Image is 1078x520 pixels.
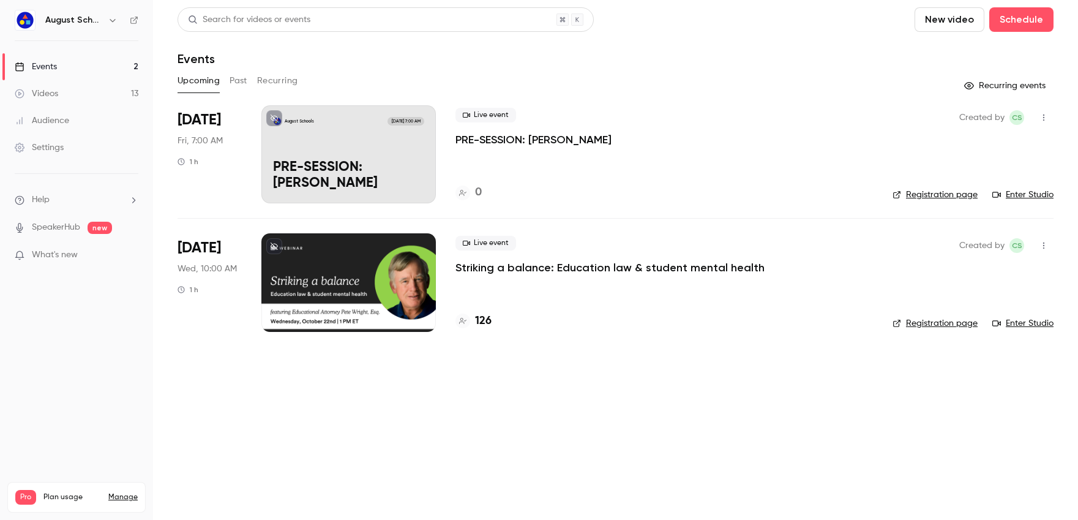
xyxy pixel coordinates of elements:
[455,108,516,122] span: Live event
[959,238,1005,253] span: Created by
[178,51,215,66] h1: Events
[108,492,138,502] a: Manage
[915,7,984,32] button: New video
[15,61,57,73] div: Events
[178,135,223,147] span: Fri, 7:00 AM
[43,492,101,502] span: Plan usage
[257,71,298,91] button: Recurring
[992,189,1054,201] a: Enter Studio
[455,260,765,275] a: Striking a balance: Education law & student mental health
[285,118,314,124] p: August Schools
[893,317,978,330] a: Registration page
[1012,238,1022,253] span: CS
[188,13,310,26] div: Search for videos or events
[178,105,242,203] div: Oct 17 Fri, 10:00 AM (America/New York)
[178,157,198,167] div: 1 h
[178,285,198,295] div: 1 h
[261,105,436,203] a: PRE-SESSION: Pete WrightAugust Schools[DATE] 7:00 AMPRE-SESSION: [PERSON_NAME]
[178,263,237,275] span: Wed, 10:00 AM
[32,249,78,262] span: What's new
[455,184,482,201] a: 0
[15,141,64,154] div: Settings
[475,313,492,330] h4: 126
[32,194,50,206] span: Help
[455,236,516,251] span: Live event
[178,71,220,91] button: Upcoming
[178,110,221,130] span: [DATE]
[88,222,112,234] span: new
[15,10,35,30] img: August Schools
[1009,238,1024,253] span: Chloe Squitiero
[1009,110,1024,125] span: Chloe Squitiero
[15,194,138,206] li: help-dropdown-opener
[992,317,1054,330] a: Enter Studio
[959,110,1005,125] span: Created by
[1012,110,1022,125] span: CS
[989,7,1054,32] button: Schedule
[15,490,36,505] span: Pro
[32,221,80,234] a: SpeakerHub
[455,132,612,147] a: PRE-SESSION: [PERSON_NAME]
[15,115,69,127] div: Audience
[959,76,1054,96] button: Recurring events
[455,313,492,330] a: 126
[387,117,424,126] span: [DATE] 7:00 AM
[45,14,103,26] h6: August Schools
[475,184,482,201] h4: 0
[15,88,58,100] div: Videos
[230,71,247,91] button: Past
[893,189,978,201] a: Registration page
[178,238,221,258] span: [DATE]
[124,250,138,261] iframe: Noticeable Trigger
[273,160,424,192] p: PRE-SESSION: [PERSON_NAME]
[178,233,242,331] div: Oct 22 Wed, 1:00 PM (America/New York)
